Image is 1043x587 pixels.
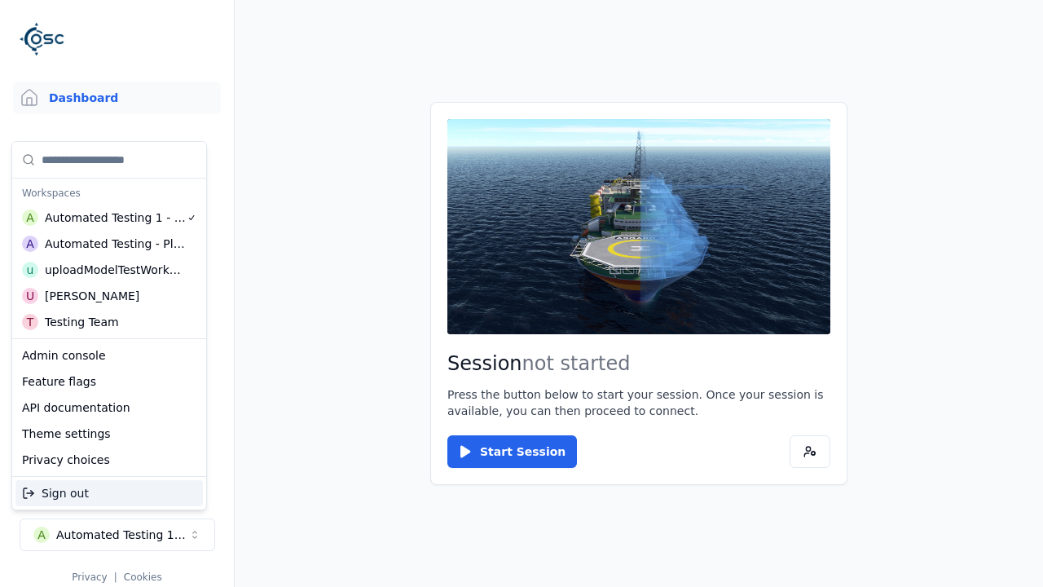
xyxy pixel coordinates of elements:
div: T [22,314,38,330]
div: Automated Testing - Playwright [45,236,186,252]
div: Privacy choices [15,447,203,473]
div: Admin console [15,342,203,369]
div: Suggestions [12,142,206,338]
div: API documentation [15,395,203,421]
div: Workspaces [15,182,203,205]
div: U [22,288,38,304]
div: Automated Testing 1 - Playwright [45,210,187,226]
div: A [22,236,38,252]
div: uploadModelTestWorkspace [45,262,185,278]
div: Theme settings [15,421,203,447]
div: A [22,210,38,226]
div: Feature flags [15,369,203,395]
div: Testing Team [45,314,119,330]
div: [PERSON_NAME] [45,288,139,304]
div: Suggestions [12,339,206,476]
div: u [22,262,38,278]
div: Sign out [15,480,203,506]
div: Suggestions [12,477,206,510]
